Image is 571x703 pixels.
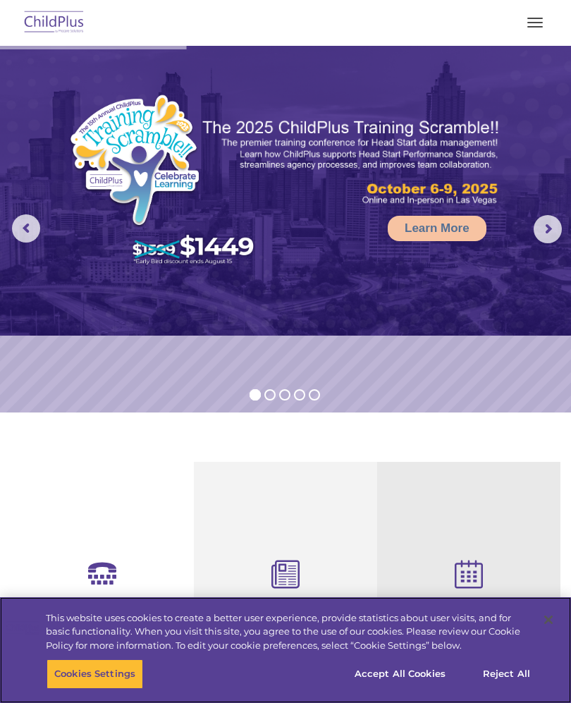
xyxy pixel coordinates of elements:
div: This website uses cookies to create a better user experience, provide statistics about user visit... [46,611,532,653]
img: ChildPlus by Procare Solutions [21,6,87,39]
button: Accept All Cookies [347,659,453,689]
button: Cookies Settings [47,659,143,689]
a: Learn More [388,216,486,241]
button: Close [533,604,564,635]
button: Reject All [462,659,551,689]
